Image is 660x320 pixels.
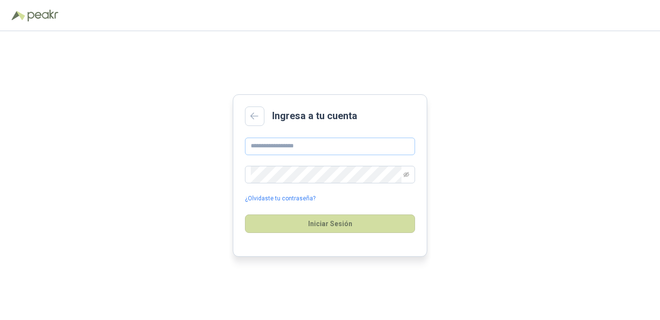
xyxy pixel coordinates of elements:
img: Peakr [27,10,58,21]
span: eye-invisible [403,172,409,178]
img: Logo [12,11,25,20]
h2: Ingresa a tu cuenta [272,108,357,124]
a: ¿Olvidaste tu contraseña? [245,194,315,203]
button: Iniciar Sesión [245,214,415,233]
